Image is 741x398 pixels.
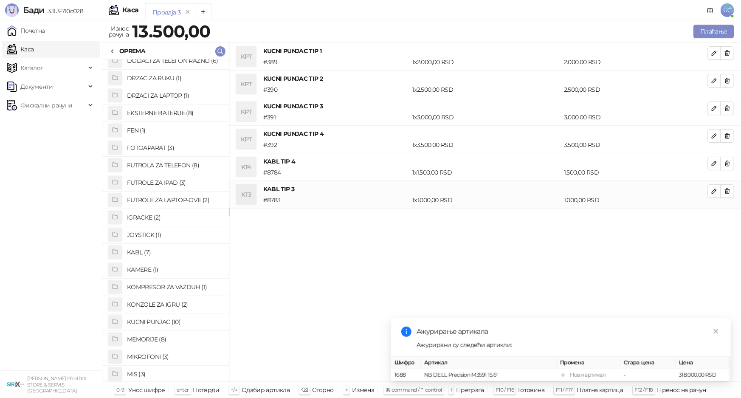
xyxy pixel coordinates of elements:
[301,387,308,393] span: ⌫
[127,350,222,364] h4: MIKROFONI (3)
[127,71,222,85] h4: DRZAC ZA RUKU (1)
[721,3,734,17] span: UĆ
[352,384,374,395] div: Измена
[127,176,222,189] h4: FUTROLE ZA IPAD (3)
[693,25,734,38] button: Плаћање
[562,140,709,150] div: 3.500,00 RSD
[127,124,222,137] h4: FEN (1)
[7,376,24,393] img: 64x64-companyLogo-cb9a1907-c9b0-4601-bb5e-5084e694c383.png
[122,7,138,14] div: Каса
[242,384,290,395] div: Одабир артикла
[193,384,220,395] div: Потврди
[411,85,562,94] div: 1 x 2.500,00 RSD
[262,57,411,67] div: # 389
[263,157,707,166] h4: KABL TIP 4
[421,357,557,369] th: Артикал
[417,327,721,337] div: Ажурирање артикала
[417,340,721,350] div: Ажурирани су следећи артикли:
[127,315,222,329] h4: KUCNI PUNJAC (10)
[562,113,709,122] div: 3.000,00 RSD
[127,228,222,242] h4: JOYSTICK (1)
[496,387,514,393] span: F10 / F16
[313,384,334,395] div: Сторно
[119,46,145,56] div: OPREMA
[345,387,348,393] span: +
[236,46,256,67] div: KPT
[263,184,707,194] h4: KABL TIP 3
[182,8,193,16] button: remove
[411,57,562,67] div: 1 x 2.000,00 RSD
[391,357,421,369] th: Шифра
[263,46,707,56] h4: KUCNI PUNJAC TIP 1
[236,157,256,177] div: KT4
[27,375,86,394] small: [PERSON_NAME] PR SIRIX STORE & SERVIS [GEOGRAPHIC_DATA]
[411,113,562,122] div: 1 x 3.000,00 RSD
[236,74,256,94] div: KPT
[620,357,676,369] th: Стара цена
[127,106,222,120] h4: EKSTERNE BATERIJE (8)
[177,387,189,393] span: enter
[195,3,212,20] button: Add tab
[411,140,562,150] div: 1 x 3.500,00 RSD
[127,246,222,259] h4: KABL (7)
[262,140,411,150] div: # 392
[7,22,45,39] a: Почетна
[20,59,43,76] span: Каталог
[127,367,222,381] h4: MIS (3)
[236,184,256,205] div: KT3
[127,280,222,294] h4: KOMPRESOR ZA VAZDUH (1)
[562,168,709,177] div: 1.500,00 RSD
[127,263,222,277] h4: KAMERE (1)
[620,369,676,381] td: -
[518,384,544,395] div: Готовина
[421,369,557,381] td: NB DELL Precision M3591 15.6"
[127,89,222,102] h4: DRZACI ZA LAPTOP (1)
[107,23,130,40] div: Износ рачуна
[44,7,83,15] span: 3.11.3-710c028
[23,5,44,15] span: Бади
[127,193,222,207] h4: FUTROLE ZA LAPTOP-OVE (2)
[116,387,124,393] span: 0-9
[132,21,210,42] strong: 13.500,00
[391,369,421,381] td: 1688
[263,129,707,138] h4: KUCNI PUNJAC TIP 4
[704,3,717,17] a: Документација
[262,113,411,122] div: # 391
[231,387,237,393] span: ↑/↓
[128,384,165,395] div: Унос шифре
[5,3,19,17] img: Logo
[262,195,411,205] div: # 8783
[451,387,452,393] span: f
[102,59,229,381] div: grid
[635,387,653,393] span: F12 / F18
[262,168,411,177] div: # 8784
[236,102,256,122] div: KPT
[562,57,709,67] div: 2.000,00 RSD
[556,387,572,393] span: F11 / F17
[411,168,562,177] div: 1 x 1.500,00 RSD
[262,85,411,94] div: # 390
[456,384,484,395] div: Претрага
[127,141,222,155] h4: FOTOAPARAT (3)
[657,384,706,395] div: Пренос на рачун
[411,195,562,205] div: 1 x 1.000,00 RSD
[570,371,606,379] div: Нови артикал
[127,211,222,224] h4: IGRACKE (2)
[562,195,709,205] div: 1.000,00 RSD
[127,298,222,311] h4: KONZOLE ZA IGRU (2)
[20,78,53,95] span: Документи
[127,333,222,346] h4: MEMORIJE (8)
[713,328,719,334] span: close
[676,357,731,369] th: Цена
[127,158,222,172] h4: FUTROLA ZA TELEFON (8)
[127,54,222,68] h4: DODACI ZA TELEFON RAZNO (6)
[263,74,707,83] h4: KUCNI PUNJAC TIP 2
[711,327,721,336] a: Close
[676,369,731,381] td: 318.000,00 RSD
[152,8,180,17] div: Продаја 3
[562,85,709,94] div: 2.500,00 RSD
[263,102,707,111] h4: KUCNI PUNJAC TIP 3
[557,357,620,369] th: Промена
[7,41,34,58] a: Каса
[386,387,442,393] span: ⌘ command / ⌃ control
